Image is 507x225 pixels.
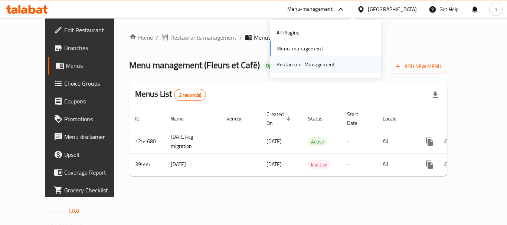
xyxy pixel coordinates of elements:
[174,92,206,99] span: 2 record(s)
[421,156,439,173] button: more
[48,75,130,92] a: Choice Groups
[174,89,206,101] div: Total records count
[135,114,149,123] span: ID
[426,86,444,104] div: Export file
[421,133,439,150] button: more
[156,33,158,42] li: /
[48,128,130,146] a: Menu disclaimer
[129,107,498,176] table: enhanced table
[68,206,79,216] span: 1.0.0
[308,114,332,123] span: Status
[254,33,271,42] span: Menus
[48,110,130,128] a: Promotions
[129,33,153,42] a: Home
[64,79,124,88] span: Choice Groups
[48,163,130,181] a: Coverage Report
[48,21,130,39] a: Edit Restaurant
[439,133,457,150] button: Change Status
[239,33,242,42] li: /
[415,107,498,130] th: Actions
[49,206,67,216] span: Version:
[48,57,130,75] a: Menus
[48,181,130,199] a: Grocery Checklist
[48,39,130,57] a: Branches
[308,138,327,146] span: Active
[277,60,335,69] div: Restaurant-Management
[494,5,497,13] span: h
[347,110,368,128] span: Start Date
[129,130,165,153] td: 1254680
[266,110,293,128] span: Created On
[377,153,415,176] td: All
[64,97,124,106] span: Coupons
[64,168,124,177] span: Coverage Report
[439,156,457,173] button: Change Status
[368,5,417,13] div: [GEOGRAPHIC_DATA]
[277,29,300,37] div: All Plugins
[266,136,282,146] span: [DATE]
[266,159,282,169] span: [DATE]
[129,57,260,73] span: Menu management ( Fleurs et Café )
[308,161,330,169] span: Inactive
[64,115,124,123] span: Promotions
[263,63,280,69] span: Open
[341,130,377,153] td: -
[377,130,415,153] td: All
[66,61,124,70] span: Menus
[390,60,447,73] button: Add New Menu
[48,146,130,163] a: Upsell
[64,150,124,159] span: Upsell
[64,43,124,52] span: Branches
[263,62,280,70] div: Open
[135,89,206,101] h2: Menus List
[129,153,165,176] td: 39555
[383,114,406,123] span: Locale
[64,132,124,141] span: Menu disclaimer
[308,160,330,169] div: Inactive
[64,26,124,34] span: Edit Restaurant
[165,130,220,153] td: [DATE]-cg migration
[226,114,252,123] span: Vendor
[170,33,236,42] span: Restaurants management
[396,62,441,71] span: Add New Menu
[308,137,327,146] div: Active
[287,5,333,14] div: Menu-management
[171,114,193,123] span: Name
[165,153,220,176] td: [DATE]
[64,186,124,195] span: Grocery Checklist
[48,92,130,110] a: Coupons
[161,33,236,42] a: Restaurants management
[341,153,377,176] td: -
